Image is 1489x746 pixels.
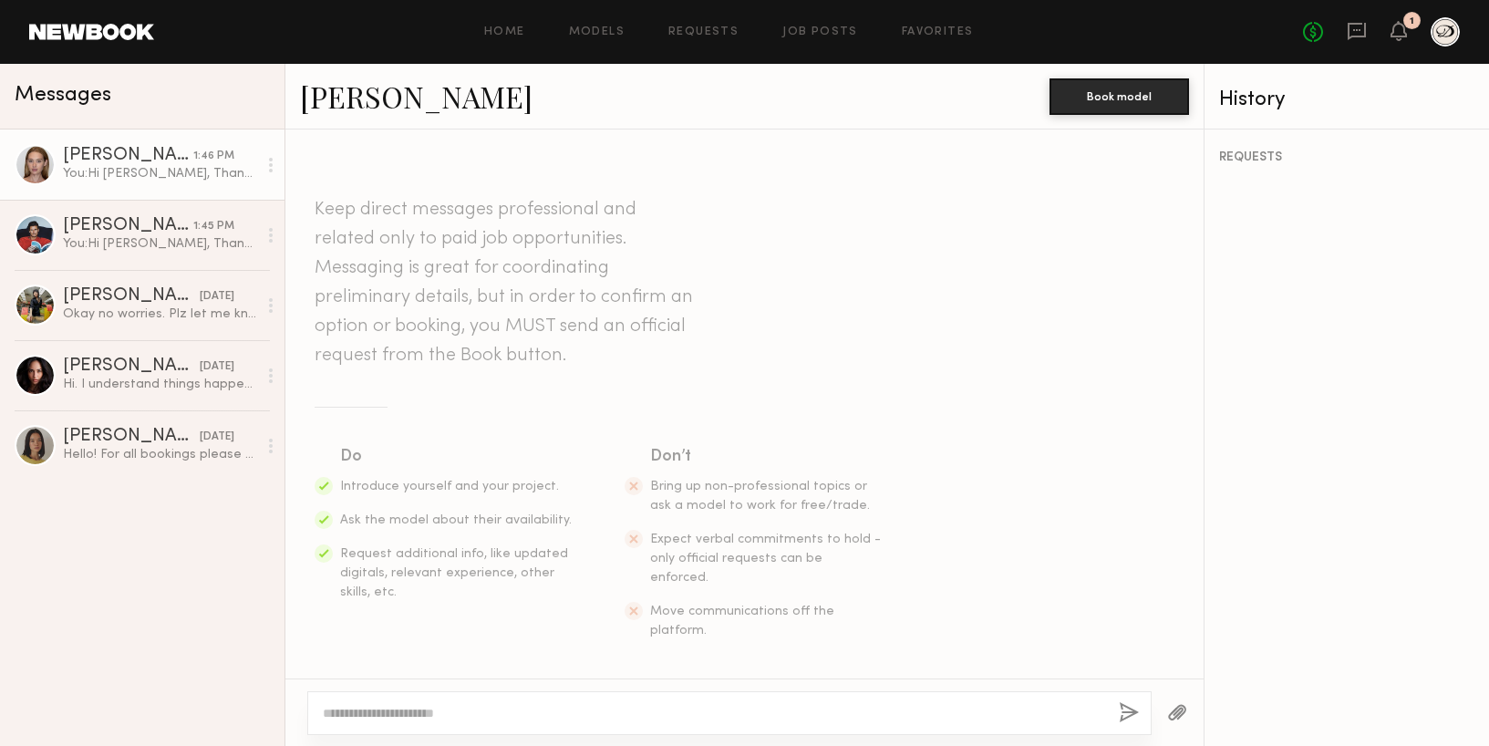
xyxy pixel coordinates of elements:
[902,26,974,38] a: Favorites
[1050,78,1189,115] button: Book model
[340,444,574,470] div: Do
[63,287,200,306] div: [PERSON_NAME]
[63,428,200,446] div: [PERSON_NAME]
[200,288,234,306] div: [DATE]
[200,429,234,446] div: [DATE]
[650,444,884,470] div: Don’t
[200,358,234,376] div: [DATE]
[340,548,568,598] span: Request additional info, like updated digitals, relevant experience, other skills, etc.
[63,147,193,165] div: [PERSON_NAME]
[1410,16,1414,26] div: 1
[1219,151,1474,164] div: REQUESTS
[15,85,111,106] span: Messages
[63,235,257,253] div: You: Hi [PERSON_NAME], Thank you so much for your response and interest! We unfortunately had a s...
[63,376,257,393] div: Hi. I understand things happen so it shouldn’t be a problem switching dates. I would like to conf...
[63,217,193,235] div: [PERSON_NAME]
[1050,88,1189,103] a: Book model
[340,514,572,526] span: Ask the model about their availability.
[340,481,559,492] span: Introduce yourself and your project.
[650,481,870,512] span: Bring up non-professional topics or ask a model to work for free/trade.
[193,148,234,165] div: 1:46 PM
[650,606,834,637] span: Move communications off the platform.
[300,77,533,116] a: [PERSON_NAME]
[782,26,858,38] a: Job Posts
[63,165,257,182] div: You: Hi [PERSON_NAME], Thank you so much for getting back to me! We unfortunately had a schedulin...
[63,306,257,323] div: Okay no worries. Plz let me know!
[63,446,257,463] div: Hello! For all bookings please email my agent [PERSON_NAME][EMAIL_ADDRESS][PERSON_NAME][PERSON_NA...
[650,534,881,584] span: Expect verbal commitments to hold - only official requests can be enforced.
[484,26,525,38] a: Home
[193,218,234,235] div: 1:45 PM
[315,195,698,370] header: Keep direct messages professional and related only to paid job opportunities. Messaging is great ...
[668,26,739,38] a: Requests
[1219,89,1474,110] div: History
[63,357,200,376] div: [PERSON_NAME]
[569,26,625,38] a: Models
